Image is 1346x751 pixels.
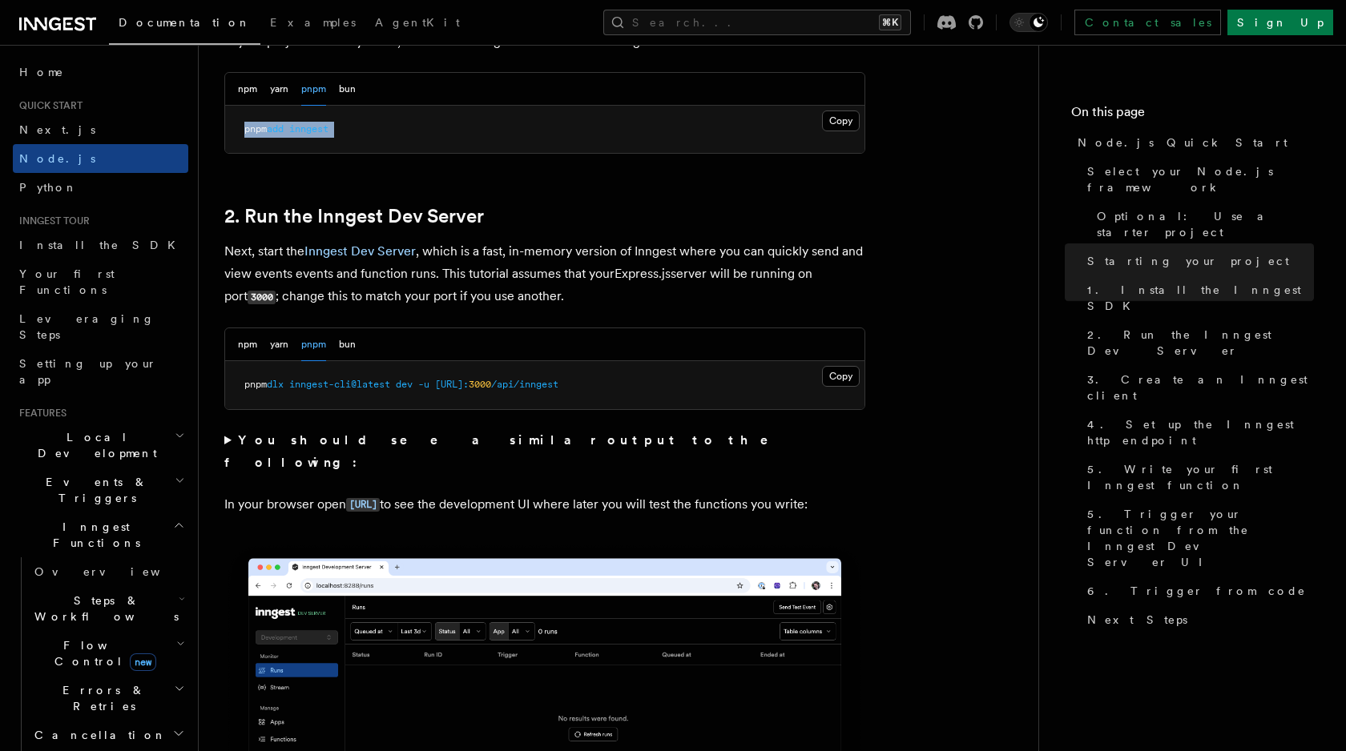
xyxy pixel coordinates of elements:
[339,73,356,106] button: bun
[1078,135,1288,151] span: Node.js Quick Start
[1087,163,1314,195] span: Select your Node.js framework
[19,64,64,80] span: Home
[1097,208,1314,240] span: Optional: Use a starter project
[1087,612,1187,628] span: Next Steps
[1071,102,1314,128] h4: On this page
[435,379,469,390] span: [URL]:
[28,557,188,586] a: Overview
[1087,282,1314,314] span: 1. Install the Inngest SDK
[491,379,558,390] span: /api/inngest
[1071,128,1314,157] a: Node.js Quick Start
[28,682,174,714] span: Errors & Retries
[13,429,175,461] span: Local Development
[13,215,90,227] span: Inngest tour
[1081,157,1314,202] a: Select your Node.js framework
[1081,500,1314,576] a: 5. Trigger your function from the Inngest Dev Server UI
[289,379,390,390] span: inngest-cli@latest
[260,5,365,43] a: Examples
[822,110,860,131] button: Copy
[346,498,380,512] code: [URL]
[1081,320,1314,365] a: 2. Run the Inngest Dev Server
[238,328,257,361] button: npm
[248,291,276,304] code: 3000
[28,637,176,669] span: Flow Control
[13,423,188,468] button: Local Development
[1074,10,1221,35] a: Contact sales
[270,16,356,29] span: Examples
[13,173,188,202] a: Python
[1087,371,1314,404] span: 3. Create an Inngest client
[28,676,188,721] button: Errors & Retries
[822,366,860,387] button: Copy
[603,10,911,35] button: Search...⌘K
[1090,202,1314,247] a: Optional: Use a starter project
[1087,583,1306,599] span: 6. Trigger from code
[19,312,155,341] span: Leveraging Steps
[244,123,267,135] span: pnpm
[224,205,484,227] a: 2. Run the Inngest Dev Server
[1081,365,1314,410] a: 3. Create an Inngest client
[19,152,95,165] span: Node.js
[267,379,284,390] span: dlx
[1087,327,1314,359] span: 2. Run the Inngest Dev Server
[13,407,66,420] span: Features
[1081,455,1314,500] a: 5. Write your first Inngest function
[375,16,460,29] span: AgentKit
[13,144,188,173] a: Node.js
[1081,247,1314,275] a: Starting your project
[224,493,865,516] p: In your browser open to see the development UI where later you will test the functions you write:
[13,468,188,512] button: Events & Triggers
[13,99,83,112] span: Quick start
[13,231,188,259] a: Install the SDK
[13,115,188,144] a: Next.js
[1081,605,1314,634] a: Next Steps
[13,304,188,349] a: Leveraging Steps
[1009,13,1048,32] button: Toggle dark mode
[270,73,288,106] button: yarn
[224,429,865,474] summary: You should see a similar output to the following:
[267,123,284,135] span: add
[301,73,326,106] button: pnpm
[28,592,179,624] span: Steps & Workflows
[34,565,199,578] span: Overview
[224,240,865,308] p: Next, start the , which is a fast, in-memory version of Inngest where you can quickly send and vi...
[469,379,491,390] span: 3000
[13,512,188,557] button: Inngest Functions
[365,5,469,43] a: AgentKit
[1227,10,1333,35] a: Sign Up
[1081,410,1314,455] a: 4. Set up the Inngest http endpoint
[1087,253,1289,269] span: Starting your project
[13,519,173,551] span: Inngest Functions
[13,58,188,86] a: Home
[270,328,288,361] button: yarn
[28,727,167,743] span: Cancellation
[289,123,328,135] span: inngest
[879,14,901,30] kbd: ⌘K
[1087,506,1314,570] span: 5. Trigger your function from the Inngest Dev Server UI
[1087,461,1314,493] span: 5. Write your first Inngest function
[19,123,95,136] span: Next.js
[13,474,175,506] span: Events & Triggers
[19,239,185,251] span: Install the SDK
[238,73,257,106] button: npm
[1081,275,1314,320] a: 1. Install the Inngest SDK
[13,349,188,394] a: Setting up your app
[1087,416,1314,448] span: 4. Set up the Inngest http endpoint
[418,379,429,390] span: -u
[244,379,267,390] span: pnpm
[130,653,156,671] span: new
[28,586,188,631] button: Steps & Workflows
[19,267,115,296] span: Your first Functions
[119,16,251,29] span: Documentation
[19,357,157,386] span: Setting up your app
[19,181,78,194] span: Python
[339,328,356,361] button: bun
[304,243,416,259] a: Inngest Dev Server
[109,5,260,45] a: Documentation
[13,259,188,304] a: Your first Functions
[28,721,188,749] button: Cancellation
[301,328,326,361] button: pnpm
[346,496,380,512] a: [URL]
[224,432,791,470] strong: You should see a similar output to the following:
[396,379,413,390] span: dev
